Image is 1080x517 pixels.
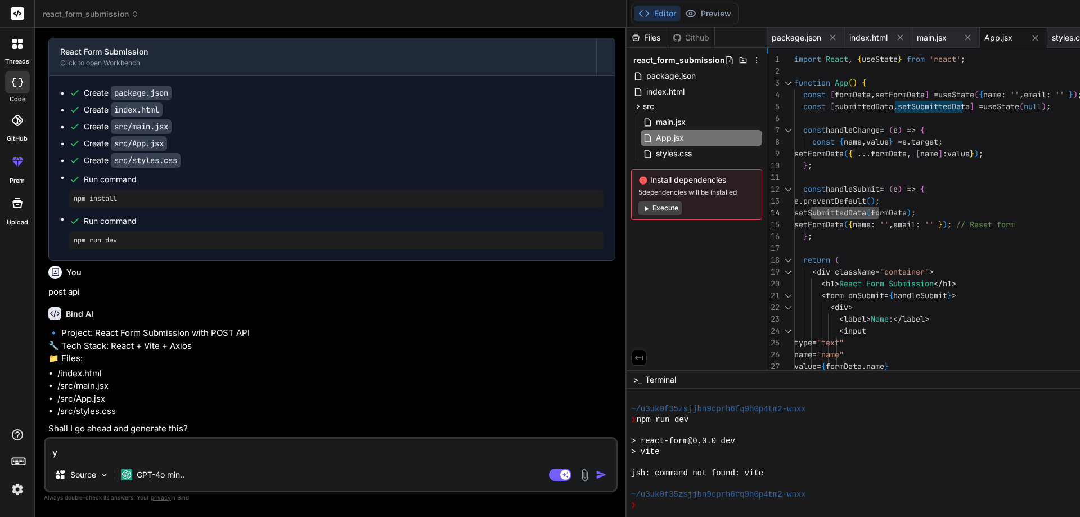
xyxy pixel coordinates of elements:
[767,313,780,325] div: 23
[631,489,806,500] span: ~/u3uk0f35zsjjbn9cprh6fq9h0p4tm2-wnxx
[794,219,844,230] span: setFormData
[848,302,853,312] span: >
[767,254,780,266] div: 18
[826,54,848,64] span: React
[875,267,880,277] span: =
[880,219,889,230] span: ''
[767,207,780,219] div: 14
[974,149,979,159] span: )
[952,290,956,300] span: >
[889,184,893,194] span: (
[911,137,938,147] span: target
[767,242,780,254] div: 17
[848,219,853,230] span: {
[911,208,916,218] span: ;
[893,125,898,135] span: e
[889,278,934,289] span: Submission
[853,78,857,88] span: )
[979,101,983,111] span: =
[880,184,884,194] span: =
[645,85,686,98] span: index.html
[983,89,1001,100] span: name
[920,125,925,135] span: {
[681,6,736,21] button: Preview
[7,134,28,143] label: GitHub
[925,89,929,100] span: ]
[889,125,893,135] span: (
[889,290,893,300] span: {
[943,149,947,159] span: :
[49,38,596,75] button: React Form SubmissionClick to open Workbench
[767,290,780,302] div: 21
[817,349,844,359] span: "name"
[803,255,830,265] span: return
[767,65,780,77] div: 2
[1073,89,1078,100] span: )
[844,137,862,147] span: name
[893,184,898,194] span: e
[848,54,853,64] span: ,
[884,361,889,371] span: }
[871,196,875,206] span: )
[767,148,780,160] div: 9
[1069,89,1073,100] span: }
[889,137,893,147] span: }
[84,121,172,132] div: Create
[952,278,956,289] span: >
[767,231,780,242] div: 16
[803,89,826,100] span: const
[57,393,615,406] li: /src/App.jsx
[111,86,172,100] code: package.json
[893,101,898,111] span: ,
[767,302,780,313] div: 22
[893,219,916,230] span: email
[871,208,907,218] span: formData
[781,183,795,195] div: Click to collapse the range.
[871,89,875,100] span: ,
[633,55,725,66] span: react_form_submission
[808,160,812,170] span: ;
[46,439,616,459] textarea: y
[866,137,889,147] span: value
[803,231,808,241] span: }
[844,219,848,230] span: (
[5,57,29,66] label: threads
[839,278,862,289] span: React
[767,124,780,136] div: 7
[947,219,952,230] span: ;
[929,267,934,277] span: >
[934,278,943,289] span: </
[631,447,659,457] span: > vite
[826,361,862,371] span: formData
[821,290,826,300] span: <
[917,32,947,43] span: main.jsx
[907,184,916,194] span: =>
[880,267,929,277] span: "container"
[111,119,172,134] code: src/main.jsx
[848,78,853,88] span: (
[84,87,172,98] div: Create
[57,405,615,418] li: /src/styles.css
[835,89,871,100] span: formData
[637,415,688,425] span: npm run dev
[655,115,687,129] span: main.jsx
[866,278,884,289] span: Form
[799,196,803,206] span: .
[578,469,591,482] img: attachment
[916,149,920,159] span: [
[634,6,681,21] button: Editor
[1001,89,1006,100] span: :
[631,468,763,479] span: jsh: command not found: vite
[633,374,642,385] span: >_
[794,338,812,348] span: type
[866,361,884,371] span: name
[767,53,780,65] div: 1
[111,136,167,151] code: src/App.jsx
[839,137,844,147] span: {
[74,236,599,245] pre: npm run dev
[794,196,799,206] span: e
[871,219,875,230] span: :
[794,349,812,359] span: name
[655,147,693,160] span: styles.css
[767,219,780,231] div: 15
